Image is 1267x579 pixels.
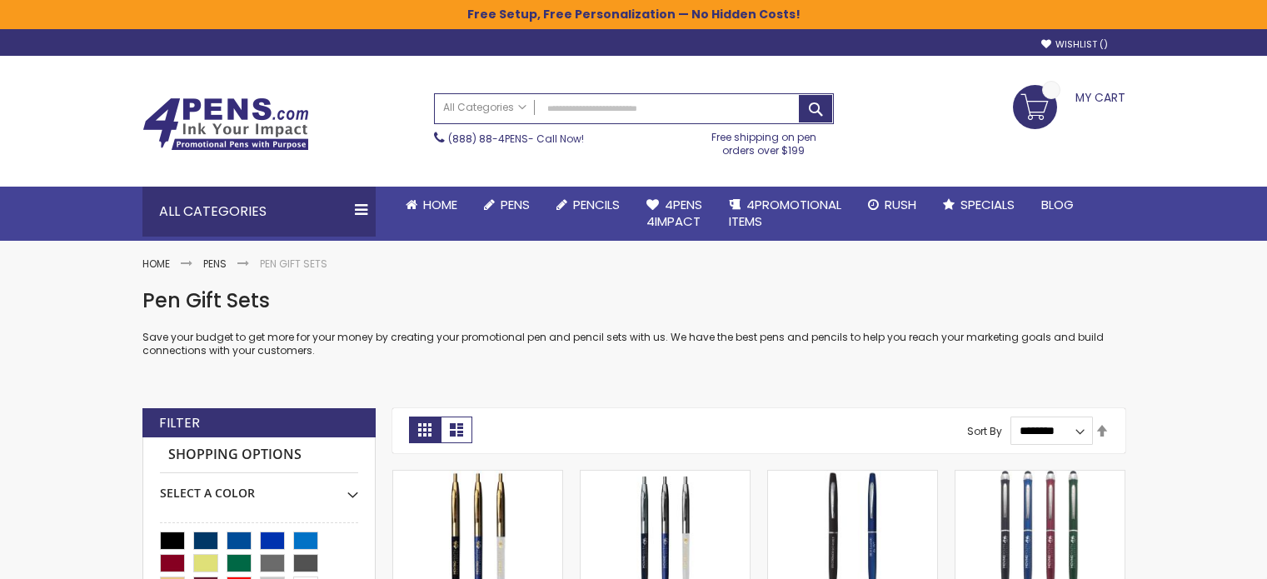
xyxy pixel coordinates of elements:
img: 4Pens Custom Pens and Promotional Products [142,97,309,151]
span: - Call Now! [448,132,584,146]
a: Home [142,257,170,271]
span: Pens [501,196,530,213]
div: All Categories [142,187,376,237]
span: Home [423,196,457,213]
span: All Categories [443,101,526,114]
a: Rush [855,187,930,223]
a: Specials [930,187,1028,223]
div: Free shipping on pen orders over $199 [694,124,834,157]
a: Hamilton Collection - Custom Garland® USA Made Hefty Chrome Accents Matte Ballpoint Metal Twist Pen [768,470,937,484]
div: Select A Color [160,473,358,502]
strong: Grid [409,417,441,443]
a: Wishlist [1041,38,1108,51]
span: Rush [885,196,916,213]
span: 4Pens 4impact [646,196,702,230]
a: Monument Collection - Garland® Hefty Resin Chrome Retractable Pen [581,470,750,484]
a: 4PROMOTIONALITEMS [716,187,855,241]
strong: Pen Gift Sets [260,257,327,271]
span: Pencils [573,196,620,213]
a: Home [392,187,471,223]
a: Pencils [543,187,633,223]
a: Blog [1028,187,1087,223]
p: Save your budget to get more for your money by creating your promotional pen and pencil sets with... [142,331,1125,357]
a: Pens [471,187,543,223]
label: Sort By [967,423,1002,437]
span: 4PROMOTIONAL ITEMS [729,196,841,230]
a: All Categories [435,94,535,122]
a: Promotional Garland® USA Made Hefty Chrome Accents High Gloss Ballpoint Metal Twist Stylus Pen [955,470,1125,484]
strong: Filter [159,414,200,432]
a: Pens [203,257,227,271]
a: 4Pens4impact [633,187,716,241]
span: Specials [960,196,1015,213]
span: Blog [1041,196,1074,213]
h1: Pen Gift Sets [142,287,1125,314]
strong: Shopping Options [160,437,358,473]
a: Monument Collection - Garland® Hefty Resin Gold Retractable Pen [393,470,562,484]
a: (888) 88-4PENS [448,132,528,146]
